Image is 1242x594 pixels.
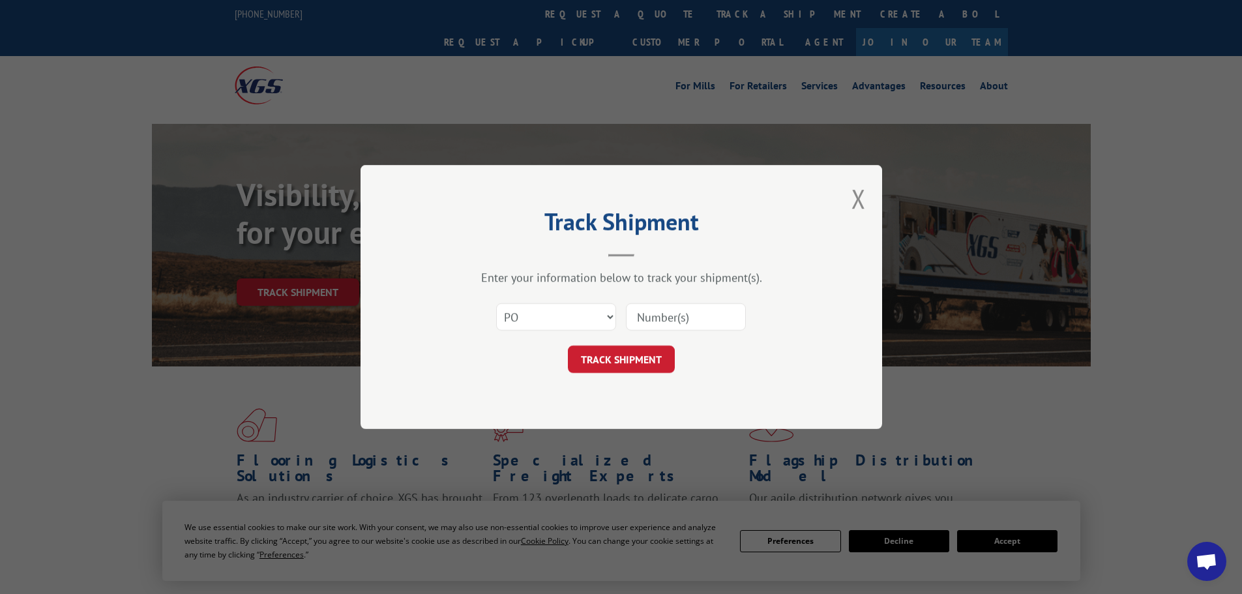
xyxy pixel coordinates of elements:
div: Enter your information below to track your shipment(s). [426,270,817,285]
button: Close modal [851,181,866,216]
input: Number(s) [626,303,746,331]
h2: Track Shipment [426,213,817,237]
button: TRACK SHIPMENT [568,346,675,373]
div: Open chat [1187,542,1226,581]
